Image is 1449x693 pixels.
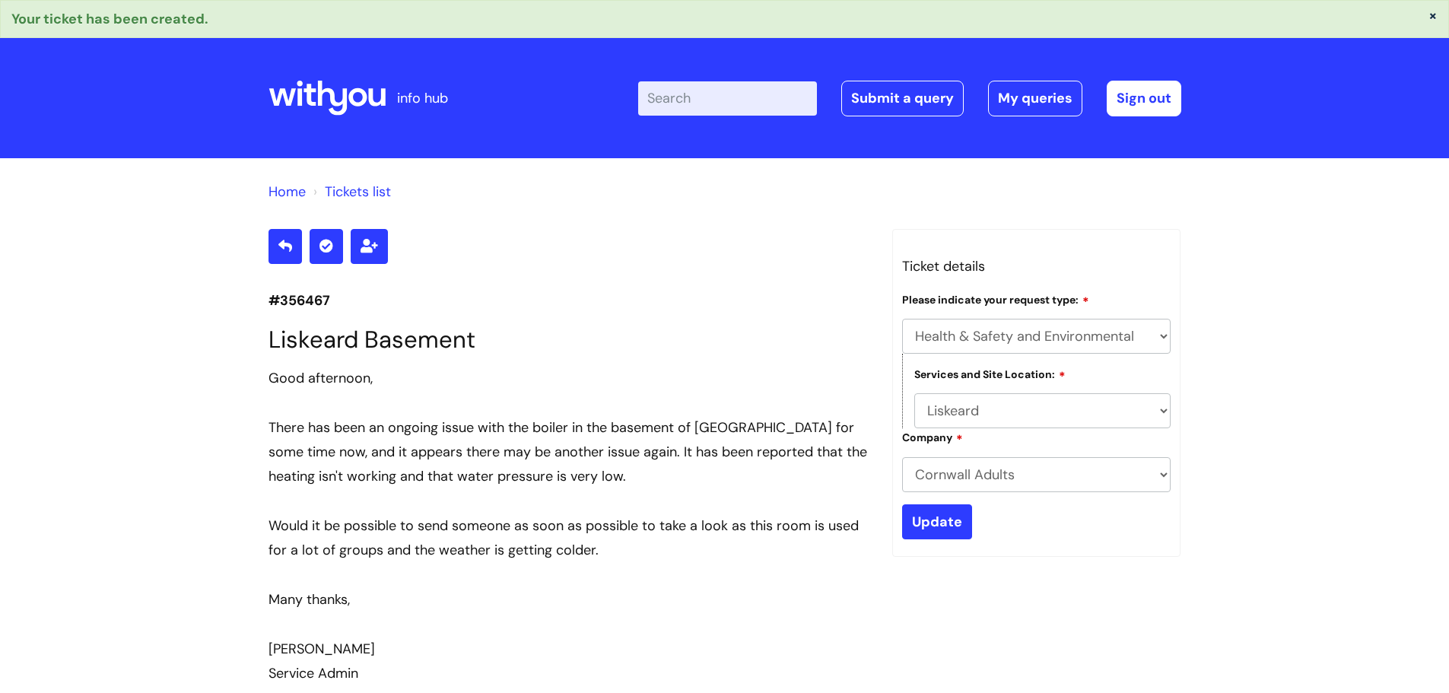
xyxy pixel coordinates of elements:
div: Good afternoon, [269,366,869,390]
label: Services and Site Location: [914,366,1066,381]
div: Would it be possible to send someone as soon as possible to take a look as this room is used for ... [269,513,869,563]
input: Update [902,504,972,539]
li: Tickets list [310,180,391,204]
li: Solution home [269,180,306,204]
a: Submit a query [841,81,964,116]
h3: Ticket details [902,254,1171,278]
a: Sign out [1107,81,1181,116]
label: Please indicate your request type: [902,291,1089,307]
button: × [1428,8,1438,22]
p: #356467 [269,288,869,313]
div: [PERSON_NAME] [269,637,869,661]
h1: Liskeard Basement [269,326,869,354]
input: Search [638,81,817,115]
a: Home [269,183,306,201]
div: | - [638,81,1181,116]
div: Service Admin [269,661,869,685]
div: There has been an ongoing issue with the boiler in the basement of [GEOGRAPHIC_DATA] for some tim... [269,415,869,489]
a: Tickets list [325,183,391,201]
div: Many thanks, [269,587,869,612]
a: My queries [988,81,1082,116]
p: info hub [397,86,448,110]
label: Company [902,429,963,444]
